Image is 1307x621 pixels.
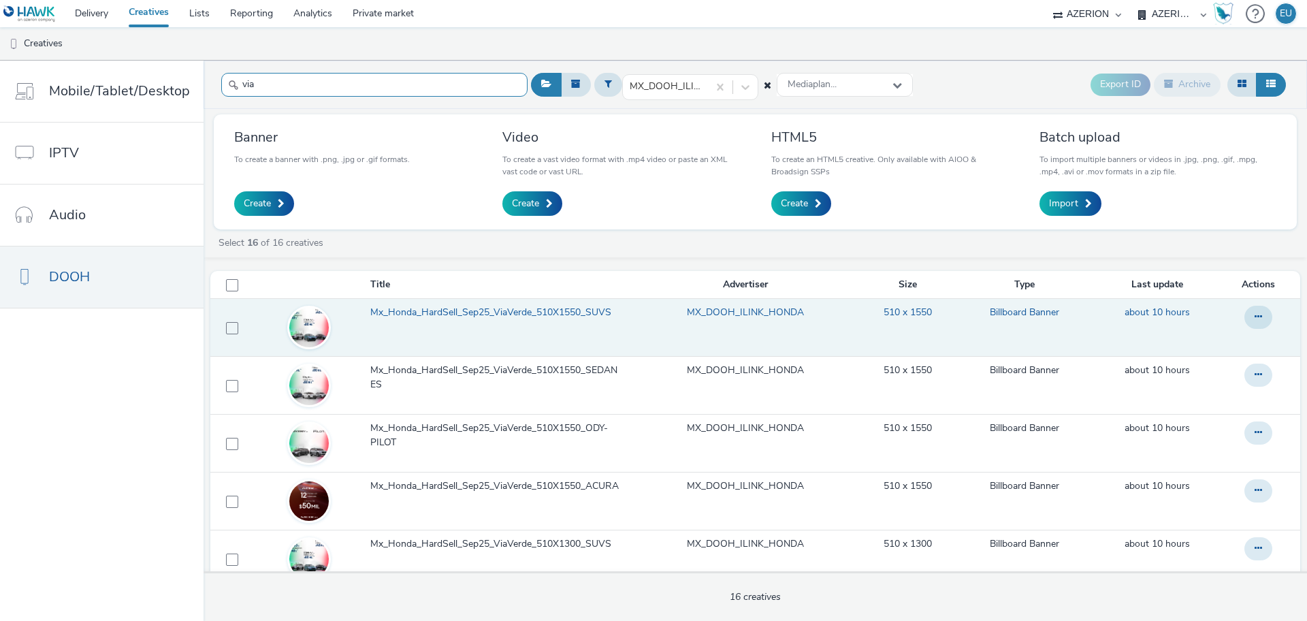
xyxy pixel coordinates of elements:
a: 26 September 2025, 3:05 [1125,537,1190,551]
h3: Banner [234,128,410,146]
a: 26 September 2025, 3:07 [1125,421,1190,435]
span: Create [244,197,271,210]
strong: 16 [247,236,258,249]
span: Create [512,197,539,210]
a: 510 x 1550 [884,479,932,493]
button: Grid [1227,73,1257,96]
button: Export ID [1091,74,1150,95]
button: Archive [1154,73,1221,96]
span: Mx_Honda_HardSell_Sep25_ViaVerde_510X1550_ACURA [370,479,624,493]
span: 16 creatives [730,590,781,603]
th: Type [956,271,1093,299]
th: Last update [1093,271,1221,299]
h3: Video [502,128,739,146]
a: Create [771,191,831,216]
span: Audio [49,205,86,225]
a: Mx_Honda_HardSell_Sep25_ViaVerde_510X1550_ACURA [370,479,631,500]
th: Title [369,271,632,299]
a: 510 x 1300 [884,537,932,551]
a: Select of 16 creatives [217,236,329,249]
th: Size [859,271,956,299]
div: EU [1280,3,1292,24]
a: Hawk Academy [1213,3,1239,25]
a: Billboard Banner [990,479,1059,493]
span: Mx_Honda_HardSell_Sep25_ViaVerde_510X1550_SUVS [370,306,617,319]
a: MX_DOOH_ILINK_HONDA [687,479,804,493]
a: Mx_Honda_HardSell_Sep25_ViaVerde_510X1300_SUVS [370,537,631,558]
span: about 10 hours [1125,306,1190,319]
span: about 10 hours [1125,421,1190,434]
a: 26 September 2025, 3:06 [1125,479,1190,493]
a: Mx_Honda_HardSell_Sep25_ViaVerde_510X1550_SUVS [370,306,631,326]
span: Mx_Honda_HardSell_Sep25_ViaVerde_510X1550_SEDANES [370,364,626,392]
a: Billboard Banner [990,421,1059,435]
a: Create [234,191,294,216]
a: 510 x 1550 [884,306,932,319]
img: d1322810-8dd5-4a7a-b838-41dfd750af1f.jpg [289,325,329,445]
a: 26 September 2025, 3:08 [1125,364,1190,377]
th: Advertiser [632,271,858,299]
a: MX_DOOH_ILINK_HONDA [687,306,804,319]
span: about 10 hours [1125,537,1190,550]
img: undefined Logo [3,5,56,22]
img: a70621af-2b5e-4297-a4ab-2bca6cf14e8d.jpg [289,509,329,609]
a: Create [502,191,562,216]
img: b0fbc618-50d8-41e3-8afb-9e7ecc7a673b.jpg [289,268,329,387]
a: 510 x 1550 [884,364,932,377]
span: DOOH [49,267,90,287]
a: MX_DOOH_ILINK_HONDA [687,537,804,551]
p: To create a vast video format with .mp4 video or paste an XML vast code or vast URL. [502,153,739,178]
span: Mobile/Tablet/Desktop [49,81,190,101]
a: Billboard Banner [990,364,1059,377]
img: Hawk Academy [1213,3,1233,25]
a: Import [1039,191,1101,216]
span: about 10 hours [1125,479,1190,492]
h3: Batch upload [1039,128,1276,146]
a: Mx_Honda_HardSell_Sep25_ViaVerde_510X1550_SEDANES [370,364,631,398]
span: Mediaplan... [788,79,837,91]
img: 5eec176a-578e-4584-9787-9ba06630d7c5.jpg [289,441,329,561]
button: Table [1256,73,1286,96]
span: about 10 hours [1125,364,1190,377]
span: Import [1049,197,1078,210]
img: 9ec6251d-d1af-4036-800b-d3fbf8cd60fc.jpg [289,383,329,503]
a: MX_DOOH_ILINK_HONDA [687,421,804,435]
p: To import multiple banners or videos in .jpg, .png, .gif, .mpg, .mp4, .avi or .mov formats in a z... [1039,153,1276,178]
a: 510 x 1550 [884,421,932,435]
span: Mx_Honda_HardSell_Sep25_ViaVerde_510X1300_SUVS [370,537,617,551]
input: Search... [221,73,528,97]
a: MX_DOOH_ILINK_HONDA [687,364,804,377]
span: Create [781,197,808,210]
a: Billboard Banner [990,537,1059,551]
th: Actions [1221,271,1300,299]
p: To create an HTML5 creative. Only available with AIOO & Broadsign SSPs [771,153,1008,178]
span: Mx_Honda_HardSell_Sep25_ViaVerde_510X1550_ODY-PILOT [370,421,626,449]
a: 26 September 2025, 3:09 [1125,306,1190,319]
a: Mx_Honda_HardSell_Sep25_ViaVerde_510X1550_ODY-PILOT [370,421,631,456]
h3: HTML5 [771,128,1008,146]
span: IPTV [49,143,79,163]
a: Billboard Banner [990,306,1059,319]
p: To create a banner with .png, .jpg or .gif formats. [234,153,410,165]
img: dooh [7,37,20,51]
